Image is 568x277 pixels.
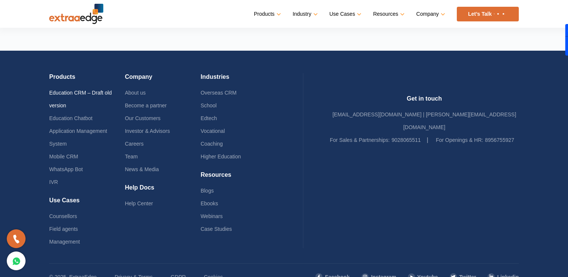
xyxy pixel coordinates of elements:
[49,154,78,160] a: Mobile CRM
[254,9,279,20] a: Products
[201,102,217,108] a: School
[457,7,519,21] a: Let’s Talk
[125,200,153,206] a: Help Center
[201,226,232,232] a: Case Studies
[201,154,241,160] a: Higher Education
[485,137,514,143] a: 8956755927
[125,115,160,121] a: Our Customers
[49,179,58,185] a: IVR
[201,213,223,219] a: Webinars
[293,9,316,20] a: Industry
[436,134,483,146] label: For Openings & HR:
[201,188,214,194] a: Blogs
[125,154,137,160] a: Team
[49,128,107,147] a: Application Management System
[391,137,421,143] a: 9028065511
[49,213,77,219] a: Counsellors
[49,226,78,232] a: Field agents
[201,90,237,96] a: Overseas CRM
[49,115,92,121] a: Education Chatbot
[49,73,125,86] h4: Products
[49,197,125,210] h4: Use Cases
[125,73,200,86] h4: Company
[125,102,166,108] a: Become a partner
[330,134,390,146] label: For Sales & Partnerships:
[201,73,276,86] h4: Industries
[330,95,519,108] h4: Get in touch
[201,141,223,147] a: Coaching
[125,128,170,134] a: Investor & Advisors
[332,111,516,130] a: [EMAIL_ADDRESS][DOMAIN_NAME] | [PERSON_NAME][EMAIL_ADDRESS][DOMAIN_NAME]
[49,90,112,108] a: Education CRM – Draft old version
[201,200,218,206] a: Ebooks
[49,166,83,172] a: WhatsApp Bot
[201,128,225,134] a: Vocational
[125,141,144,147] a: Careers
[373,9,403,20] a: Resources
[125,166,159,172] a: News & Media
[201,171,276,184] h4: Resources
[49,239,80,245] a: Management
[201,115,217,121] a: Edtech
[125,90,145,96] a: About us
[329,9,360,20] a: Use Cases
[125,184,200,197] h4: Help Docs
[416,9,444,20] a: Company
